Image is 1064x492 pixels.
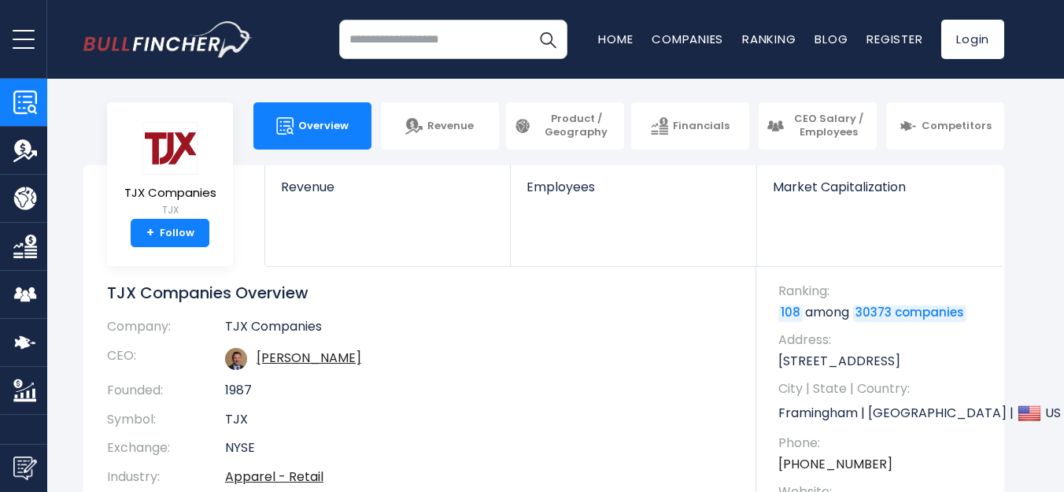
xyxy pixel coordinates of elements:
span: City | State | Country: [778,380,988,398]
th: Symbol: [107,405,225,435]
span: Employees [526,179,740,194]
span: Revenue [427,120,474,133]
a: ceo [257,349,361,367]
strong: + [146,226,154,240]
a: Employees [511,165,756,221]
th: Exchange: [107,434,225,463]
button: Search [528,20,567,59]
span: Market Capitalization [773,179,987,194]
img: bullfincher logo [83,21,253,57]
td: 1987 [225,376,733,405]
a: Revenue [381,102,499,150]
a: Login [941,20,1004,59]
a: TJX Companies TJX [124,121,217,220]
img: ernie-herrman.jpg [225,348,247,370]
td: TJX [225,405,733,435]
span: Overview [298,120,349,133]
span: Financials [673,120,730,133]
a: Register [866,31,922,47]
th: Industry: [107,463,225,492]
a: Overview [253,102,371,150]
span: Product / Geography [536,113,616,139]
a: Revenue [265,165,510,221]
a: 30373 companies [853,305,966,321]
th: Company: [107,319,225,342]
a: Ranking [742,31,796,47]
h1: TJX Companies Overview [107,283,733,303]
p: [STREET_ADDRESS] [778,353,988,370]
span: Ranking: [778,283,988,300]
a: Go to homepage [83,21,253,57]
th: Founded: [107,376,225,405]
a: Blog [815,31,848,47]
p: among [778,304,988,321]
a: Financials [631,102,749,150]
a: 108 [778,305,803,321]
span: Competitors [922,120,992,133]
a: Market Capitalization [757,165,1003,221]
a: Home [598,31,633,47]
p: Framingham | [GEOGRAPHIC_DATA] | US [778,401,988,425]
a: Product / Geography [506,102,624,150]
th: CEO: [107,342,225,376]
span: CEO Salary / Employees [789,113,869,139]
small: TJX [124,203,216,217]
td: TJX Companies [225,319,733,342]
a: [PHONE_NUMBER] [778,456,892,473]
td: NYSE [225,434,733,463]
a: Apparel - Retail [225,468,323,486]
a: CEO Salary / Employees [759,102,877,150]
span: Revenue [281,179,494,194]
a: +Follow [131,219,209,247]
span: TJX Companies [124,187,216,200]
a: Competitors [886,102,1004,150]
span: Phone: [778,435,988,452]
a: Companies [652,31,723,47]
span: Address: [778,331,988,349]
